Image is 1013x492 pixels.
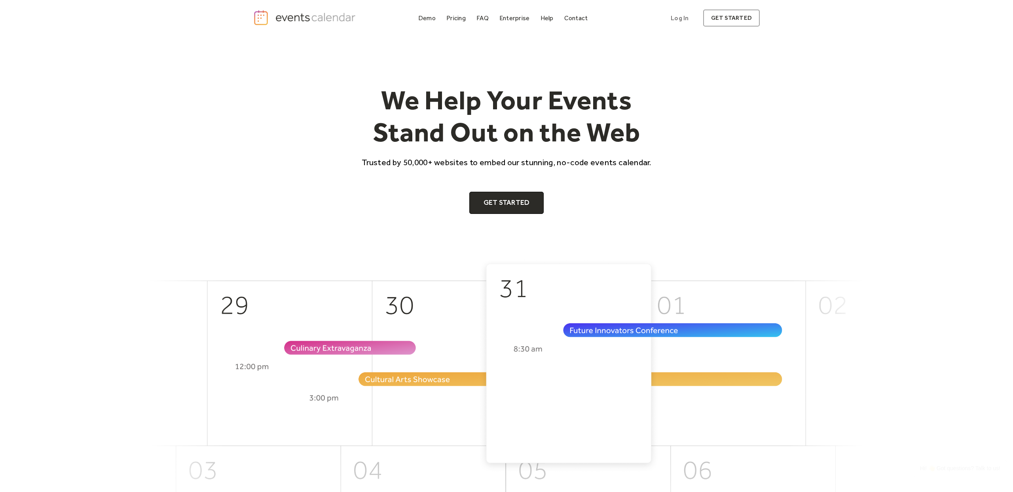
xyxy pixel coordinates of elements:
a: get started [703,10,760,27]
a: Contact [561,13,591,23]
p: Trusted by 50,000+ websites to embed our stunning, no-code events calendar. [355,156,658,168]
a: home [253,10,358,26]
a: FAQ [473,13,492,23]
a: Help [537,13,557,23]
div: Contact [564,16,588,20]
div: Enterprise [499,16,529,20]
div: Help [541,16,554,20]
div: Demo [418,16,436,20]
a: Enterprise [496,13,533,23]
div: FAQ [476,16,489,20]
a: Get Started [469,192,544,214]
a: Log In [663,10,696,27]
div: Pricing [446,16,466,20]
h1: We Help Your Events Stand Out on the Web [355,84,658,149]
a: Demo [415,13,439,23]
a: Pricing [443,13,469,23]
